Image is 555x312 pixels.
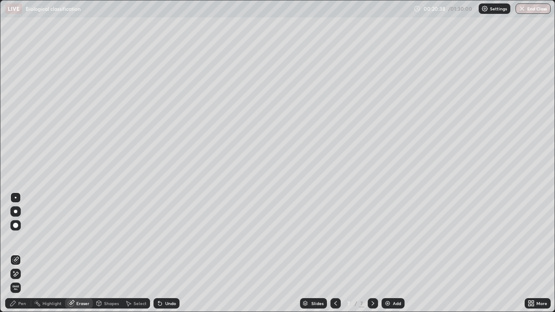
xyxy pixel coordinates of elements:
div: 7 [359,299,364,307]
div: Slides [311,301,323,305]
p: Biological classification [26,5,81,12]
div: Select [134,301,147,305]
p: LIVE [8,5,20,12]
button: End Class [516,3,551,14]
div: Pen [18,301,26,305]
div: Highlight [42,301,62,305]
div: Add [393,301,401,305]
p: Settings [490,6,507,11]
span: Erase all [11,285,20,290]
div: Shapes [104,301,119,305]
div: / [355,301,357,306]
img: class-settings-icons [481,5,488,12]
div: Undo [165,301,176,305]
img: add-slide-button [384,300,391,307]
div: More [536,301,547,305]
img: end-class-cross [519,5,526,12]
div: Eraser [76,301,89,305]
div: 7 [344,301,353,306]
